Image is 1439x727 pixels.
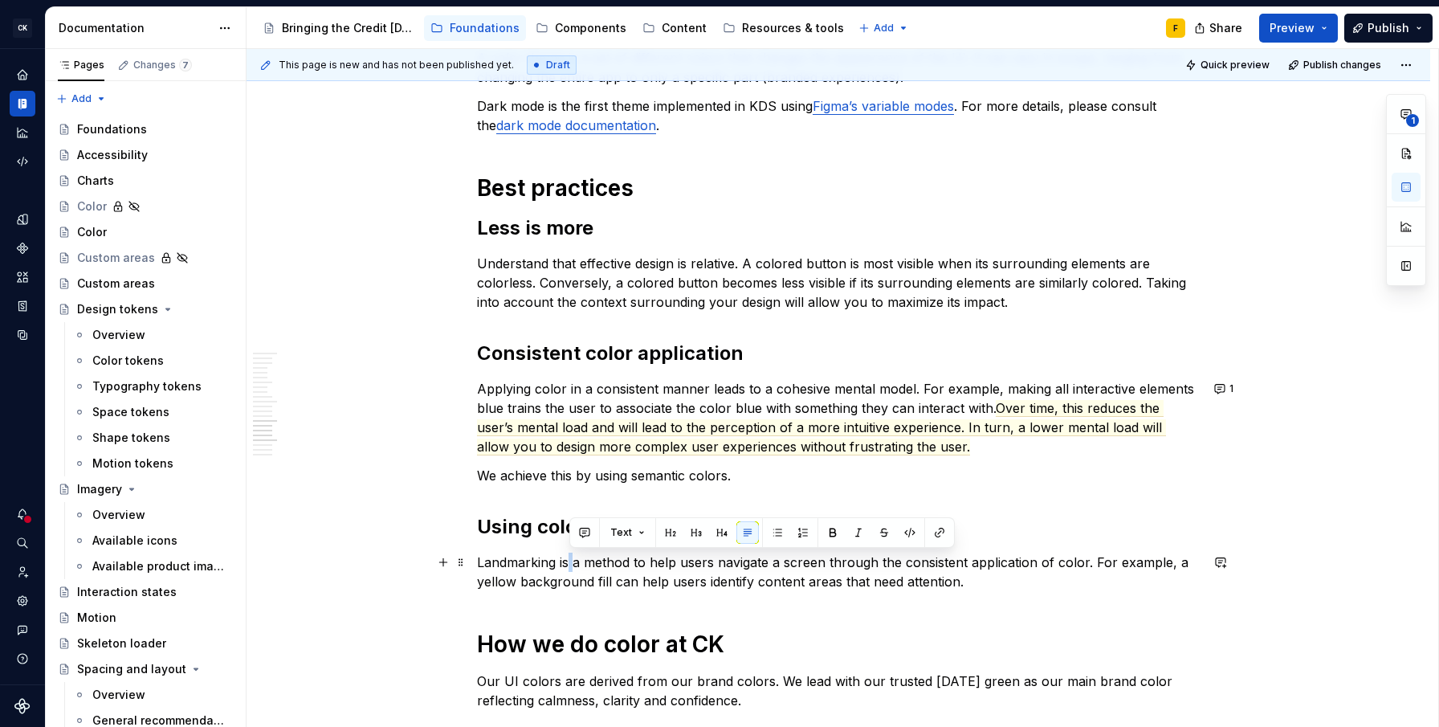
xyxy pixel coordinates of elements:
[279,59,514,71] span: This page is new and has not been published yet.
[92,353,164,369] div: Color tokens
[58,59,104,71] div: Pages
[477,254,1200,312] p: Understand that effective design is relative. A colored button is most visible when its surroundi...
[662,20,707,36] div: Content
[1180,54,1277,76] button: Quick preview
[1201,59,1270,71] span: Quick preview
[477,514,1200,540] h2: Using color for landmarks
[477,96,1200,135] p: Dark mode is the first theme implemented in KDS using . For more details, please consult the .
[92,430,170,446] div: Shape tokens
[1259,14,1338,43] button: Preview
[10,617,35,643] button: Contact support
[477,400,1166,455] span: Over time, this reduces the user’s mental load and will lead to the perception of a more intuitiv...
[546,59,570,71] span: Draft
[282,20,414,36] div: Bringing the Credit [DATE] brand to life across products
[51,116,239,142] a: Foundations
[10,235,35,261] a: Components
[10,62,35,88] a: Home
[179,59,192,71] span: 7
[51,168,239,194] a: Charts
[1283,54,1388,76] button: Publish changes
[77,121,147,137] div: Foundations
[10,501,35,527] button: Notifications
[854,17,914,39] button: Add
[10,530,35,556] div: Search ⌘K
[67,399,239,425] a: Space tokens
[10,559,35,585] div: Invite team
[874,22,894,35] span: Add
[477,630,1200,659] h1: How we do color at CK
[51,476,239,502] a: Imagery
[77,173,114,189] div: Charts
[92,455,173,472] div: Motion tokens
[555,20,626,36] div: Components
[67,451,239,476] a: Motion tokens
[1209,378,1241,400] button: 1
[1368,20,1409,36] span: Publish
[1229,382,1233,395] span: 1
[10,588,35,614] a: Settings
[51,579,239,605] a: Interaction states
[450,20,520,36] div: Foundations
[1209,20,1242,36] span: Share
[77,584,177,600] div: Interaction states
[742,20,844,36] div: Resources & tools
[496,117,656,133] a: dark mode documentation
[813,98,954,114] a: Figma’s variable modes
[92,404,169,420] div: Space tokens
[477,553,1200,591] p: Landmarking is a method to help users navigate a screen through the consistent application of col...
[51,656,239,682] a: Spacing and layout
[67,553,239,579] a: Available product imagery
[477,174,1200,202] h1: Best practices
[636,15,713,41] a: Content
[256,15,421,41] a: Bringing the Credit [DATE] brand to life across products
[10,206,35,232] div: Design tokens
[92,507,145,523] div: Overview
[77,250,155,266] div: Custom areas
[67,348,239,374] a: Color tokens
[51,631,239,656] a: Skeleton loader
[3,10,42,45] button: CK
[477,379,1200,456] p: Applying color in a consistent manner leads to a cohesive mental model. For example, making all i...
[529,15,633,41] a: Components
[424,15,526,41] a: Foundations
[10,91,35,116] a: Documentation
[256,12,850,44] div: Page tree
[10,149,35,174] a: Code automation
[67,502,239,528] a: Overview
[67,322,239,348] a: Overview
[133,59,192,71] div: Changes
[51,194,239,219] a: Color
[1186,14,1253,43] button: Share
[51,245,239,271] a: Custom areas
[51,296,239,322] a: Design tokens
[67,528,239,553] a: Available icons
[51,219,239,245] a: Color
[10,322,35,348] a: Data sources
[14,698,31,714] a: Supernova Logo
[92,558,225,574] div: Available product imagery
[71,92,92,105] span: Add
[77,224,107,240] div: Color
[1344,14,1433,43] button: Publish
[67,374,239,399] a: Typography tokens
[51,271,239,296] a: Custom areas
[77,301,158,317] div: Design tokens
[477,215,1200,241] h2: Less is more
[51,88,112,110] button: Add
[10,120,35,145] div: Analytics
[477,672,1200,710] p: Our UI colors are derived from our brand colors. We lead with our trusted [DATE] green as our mai...
[10,264,35,290] a: Assets
[77,661,186,677] div: Spacing and layout
[77,481,122,497] div: Imagery
[51,605,239,631] a: Motion
[610,526,632,539] span: Text
[77,610,116,626] div: Motion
